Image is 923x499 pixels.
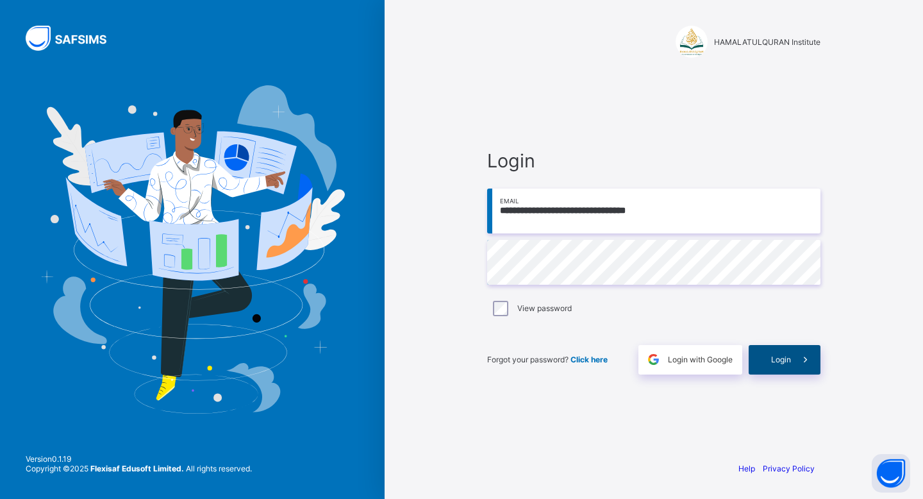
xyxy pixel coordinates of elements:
[26,454,252,464] span: Version 0.1.19
[487,355,608,364] span: Forgot your password?
[40,85,345,414] img: Hero Image
[90,464,184,473] strong: Flexisaf Edusoft Limited.
[570,355,608,364] a: Click here
[517,303,572,313] label: View password
[26,26,122,51] img: SAFSIMS Logo
[668,355,733,364] span: Login with Google
[487,149,820,172] span: Login
[714,37,820,47] span: HAMALATULQURAN Institute
[738,464,755,473] a: Help
[26,464,252,473] span: Copyright © 2025 All rights reserved.
[646,352,661,367] img: google.396cfc9801f0270233282035f929180a.svg
[771,355,791,364] span: Login
[763,464,815,473] a: Privacy Policy
[872,454,910,493] button: Open asap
